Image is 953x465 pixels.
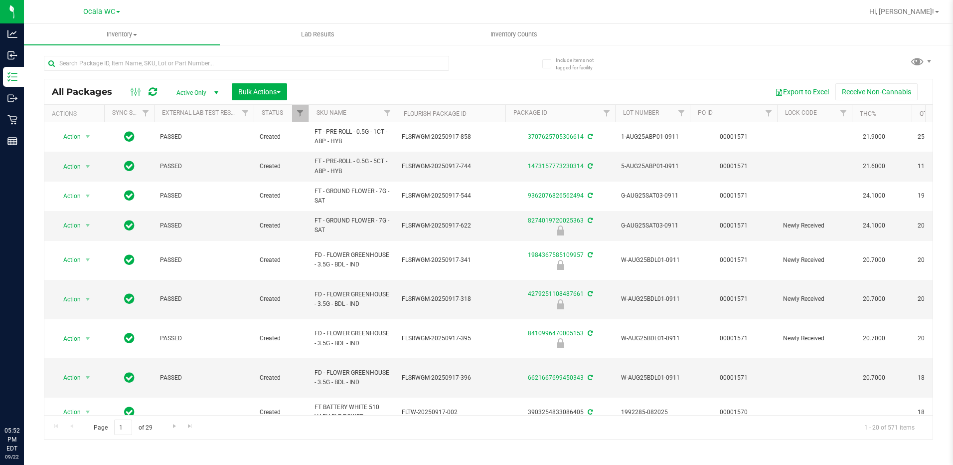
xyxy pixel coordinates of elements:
[54,219,81,232] span: Action
[52,110,100,117] div: Actions
[4,426,19,453] p: 05:52 PM EDT
[82,292,94,306] span: select
[24,30,220,39] span: Inventory
[183,420,197,433] a: Go to the last page
[288,30,348,39] span: Lab Results
[858,292,890,306] span: 20.7000
[621,191,684,201] span: G-AUG25SAT03-0911
[621,334,684,343] span: W-AUG25BDL01-0911
[82,253,94,267] span: select
[82,130,94,144] span: select
[720,374,748,381] a: 00001571
[528,290,584,297] a: 4279251108487661
[528,251,584,258] a: 1984367585109957
[416,24,612,45] a: Inventory Counts
[44,56,449,71] input: Search Package ID, Item Name, SKU, Lot or Part Number...
[124,292,135,306] span: In Sync
[315,403,390,422] span: FT BATTERY WHITE 510 VARIABLE POWER
[769,83,835,100] button: Export to Excel
[720,192,748,199] a: 00001571
[528,330,584,337] a: 8410996470005153
[54,160,81,174] span: Action
[783,255,846,265] span: Newly Received
[869,7,934,15] span: Hi, [PERSON_NAME]!
[10,385,40,415] iframe: Resource center
[237,105,254,122] a: Filter
[858,219,890,233] span: 24.1000
[54,332,81,346] span: Action
[85,420,160,435] span: Page of 29
[621,162,684,171] span: 5-AUG25ABP01-0911
[260,132,303,142] span: Created
[124,130,135,144] span: In Sync
[160,255,248,265] span: PASSED
[160,373,248,383] span: PASSED
[586,133,593,140] span: Sync from Compliance System
[761,105,777,122] a: Filter
[402,132,499,142] span: FLSRWGM-20250917-858
[315,368,390,387] span: FD - FLOWER GREENHOUSE - 3.5G - BDL - IND
[477,30,551,39] span: Inventory Counts
[528,374,584,381] a: 6621667699450343
[7,93,17,103] inline-svg: Outbound
[83,7,115,16] span: Ocala WC
[260,373,303,383] span: Created
[262,109,283,116] a: Status
[402,255,499,265] span: FLSRWGM-20250917-341
[586,290,593,297] span: Sync from Compliance System
[402,373,499,383] span: FLSRWGM-20250917-396
[586,192,593,199] span: Sync from Compliance System
[124,371,135,385] span: In Sync
[621,373,684,383] span: W-AUG25BDL01-0911
[4,453,19,461] p: 09/22
[673,105,690,122] a: Filter
[315,187,390,206] span: FT - GROUND FLOWER - 7G - SAT
[260,221,303,231] span: Created
[82,332,94,346] span: select
[720,295,748,302] a: 00001571
[260,191,303,201] span: Created
[162,109,240,116] a: External Lab Test Result
[379,105,396,122] a: Filter
[720,222,748,229] a: 00001571
[7,136,17,146] inline-svg: Reports
[114,420,132,435] input: 1
[7,115,17,125] inline-svg: Retail
[621,294,684,304] span: W-AUG25BDL01-0911
[317,109,346,116] a: SKU Name
[858,130,890,144] span: 21.9000
[858,331,890,346] span: 20.7000
[124,189,135,203] span: In Sync
[621,255,684,265] span: W-AUG25BDL01-0911
[586,409,593,416] span: Sync from Compliance System
[402,334,499,343] span: FLSRWGM-20250917-395
[783,334,846,343] span: Newly Received
[54,405,81,419] span: Action
[112,109,151,116] a: Sync Status
[504,260,617,270] div: Newly Received
[160,334,248,343] span: PASSED
[586,163,593,170] span: Sync from Compliance System
[785,109,817,116] a: Lock Code
[160,162,248,171] span: PASSED
[160,132,248,142] span: PASSED
[52,86,122,97] span: All Packages
[82,160,94,174] span: select
[82,219,94,232] span: select
[238,88,281,96] span: Bulk Actions
[528,133,584,140] a: 3707625705306614
[720,256,748,263] a: 00001571
[260,255,303,265] span: Created
[124,331,135,345] span: In Sync
[124,405,135,419] span: In Sync
[124,253,135,267] span: In Sync
[623,109,659,116] a: Lot Number
[24,24,220,45] a: Inventory
[82,189,94,203] span: select
[528,192,584,199] a: 9362076826562494
[858,371,890,385] span: 20.7000
[528,217,584,224] a: 8274019720025363
[586,217,593,224] span: Sync from Compliance System
[528,163,584,170] a: 1473157773230314
[621,408,684,417] span: 1992285-082025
